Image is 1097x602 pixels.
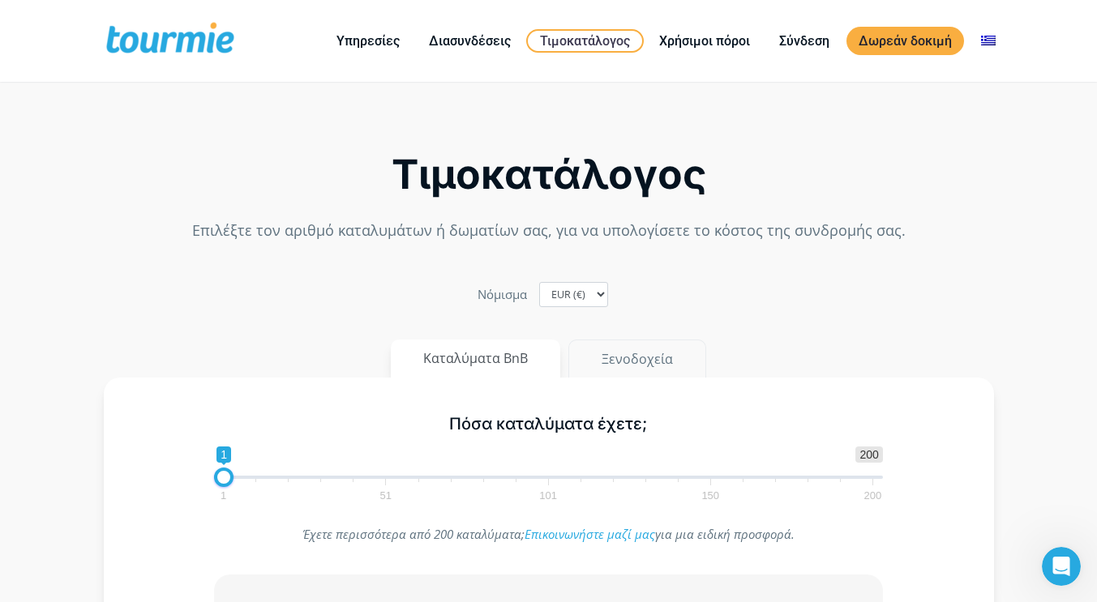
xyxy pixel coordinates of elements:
span: 1 [216,446,231,463]
span: 200 [855,446,882,463]
button: Καταλύματα BnB [391,339,560,378]
span: 51 [378,492,394,499]
label: Nόμισμα [478,284,527,305]
h5: Πόσα καταλύματα έχετε; [214,414,883,434]
a: Υπηρεσίες [324,31,412,51]
h2: Τιμοκατάλογος [104,156,994,194]
iframe: Intercom live chat [1042,547,1081,586]
button: Ξενοδοχεία [568,339,706,378]
a: Διασυνδέσεις [417,31,523,51]
span: 150 [699,492,722,499]
a: Σύνδεση [767,31,842,51]
a: Επικοινωνήστε μαζί μας [525,526,655,542]
p: Επιλέξτε τον αριθμό καταλυμάτων ή δωματίων σας, για να υπολογίσετε το κόστος της συνδρομής σας. [104,220,994,241]
span: 101 [537,492,559,499]
a: Τιμοκατάλογος [526,29,644,53]
a: Δωρεάν δοκιμή [846,27,964,55]
span: 200 [862,492,885,499]
a: Χρήσιμοι πόροι [647,31,762,51]
span: 1 [218,492,229,499]
p: Έχετε περισσότερα από 200 καταλύματα; για μια ειδική προσφορά. [214,523,883,545]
